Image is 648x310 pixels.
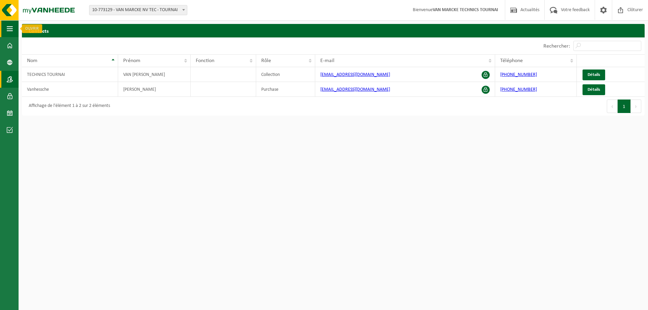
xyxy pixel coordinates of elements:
span: Détails [588,73,600,77]
span: Fonction [196,58,214,63]
td: Purchase [256,82,315,97]
td: Collection [256,67,315,82]
a: [EMAIL_ADDRESS][DOMAIN_NAME] [320,72,390,77]
a: [PHONE_NUMBER] [500,72,537,77]
span: Détails [588,87,600,92]
span: Rôle [261,58,271,63]
span: Nom [27,58,37,63]
button: Previous [607,100,618,113]
td: TECHNICS TOURNAI [22,67,118,82]
button: Next [631,100,641,113]
div: Affichage de l'élément 1 à 2 sur 2 éléments [25,100,110,112]
strong: VAN MARCKE TECHNICS TOURNAI [433,7,498,12]
a: Détails [583,84,605,95]
span: 10-773129 - VAN MARCKE NV TEC - TOURNAI [89,5,187,15]
span: E-mail [320,58,334,63]
span: Prénom [123,58,140,63]
span: Téléphone [500,58,523,63]
label: Rechercher: [543,44,570,49]
a: Détails [583,69,605,80]
td: [PERSON_NAME] [118,82,191,97]
h2: Contacts [22,24,645,37]
a: [EMAIL_ADDRESS][DOMAIN_NAME] [320,87,390,92]
a: [PHONE_NUMBER] [500,87,537,92]
td: Vanhessche [22,82,118,97]
button: 1 [618,100,631,113]
td: VAN [PERSON_NAME] [118,67,191,82]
